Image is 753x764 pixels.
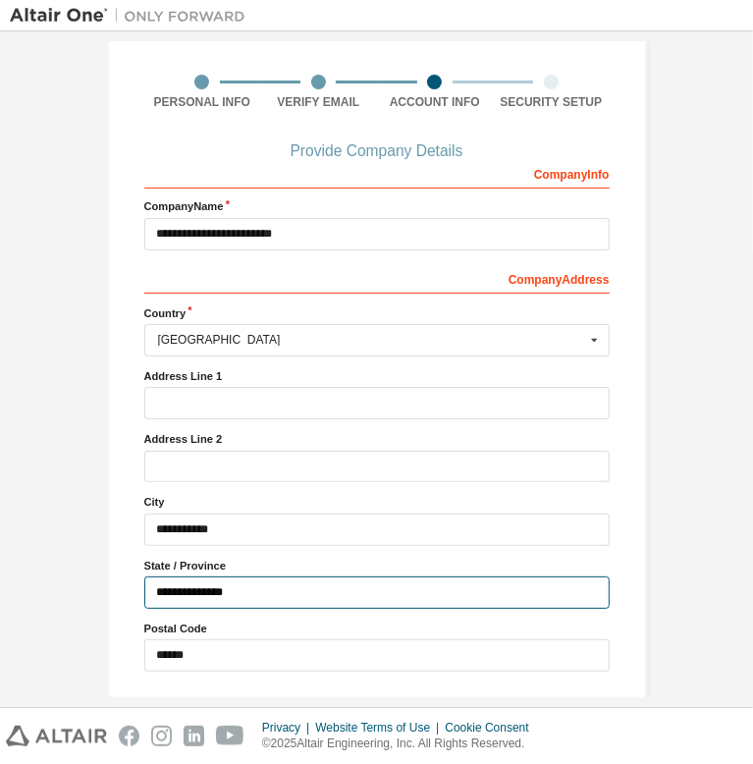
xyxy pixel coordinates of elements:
[493,94,610,110] div: Security Setup
[216,726,244,746] img: youtube.svg
[262,736,541,752] p: © 2025 Altair Engineering, Inc. All Rights Reserved.
[144,145,610,157] div: Provide Company Details
[144,558,610,573] label: State / Province
[260,94,377,110] div: Verify Email
[144,262,610,294] div: Company Address
[144,621,610,636] label: Postal Code
[144,368,610,384] label: Address Line 1
[119,726,139,746] img: facebook.svg
[151,726,172,746] img: instagram.svg
[158,334,585,346] div: [GEOGRAPHIC_DATA]
[144,198,610,214] label: Company Name
[144,431,610,447] label: Address Line 2
[445,720,540,736] div: Cookie Consent
[144,494,610,510] label: City
[144,94,261,110] div: Personal Info
[315,720,445,736] div: Website Terms of Use
[6,726,107,746] img: altair_logo.svg
[10,6,255,26] img: Altair One
[262,720,315,736] div: Privacy
[144,157,610,189] div: Company Info
[144,305,610,321] label: Country
[377,94,494,110] div: Account Info
[184,726,204,746] img: linkedin.svg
